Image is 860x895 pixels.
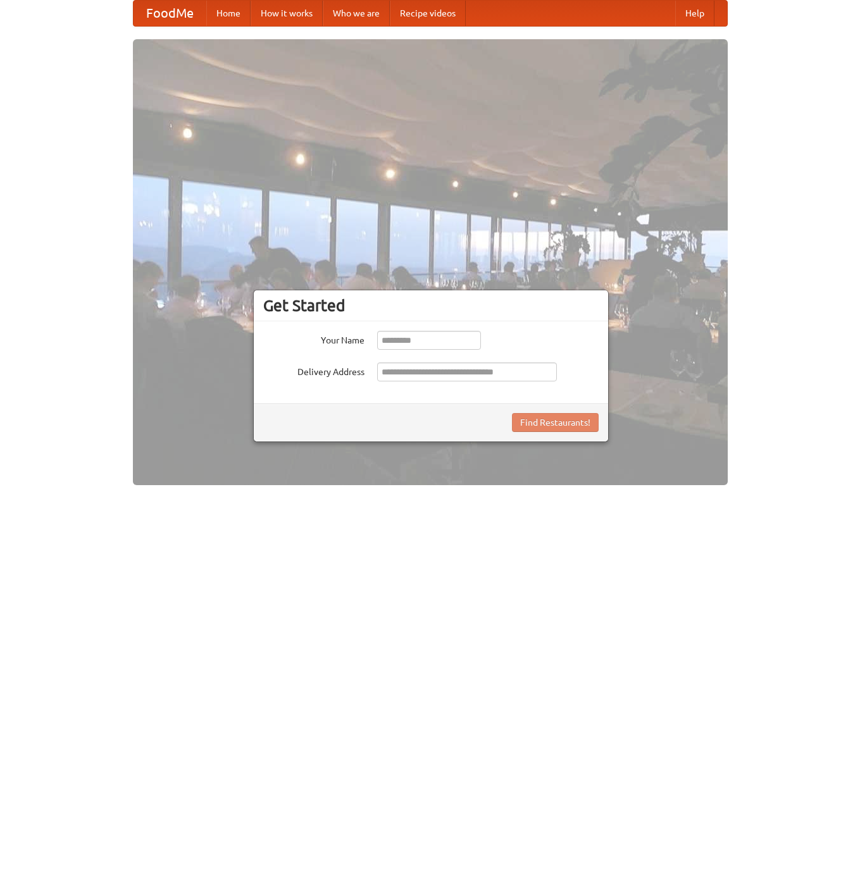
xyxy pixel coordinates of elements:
[263,331,365,347] label: Your Name
[263,296,599,315] h3: Get Started
[323,1,390,26] a: Who we are
[206,1,251,26] a: Home
[675,1,714,26] a: Help
[390,1,466,26] a: Recipe videos
[263,362,365,378] label: Delivery Address
[251,1,323,26] a: How it works
[134,1,206,26] a: FoodMe
[512,413,599,432] button: Find Restaurants!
